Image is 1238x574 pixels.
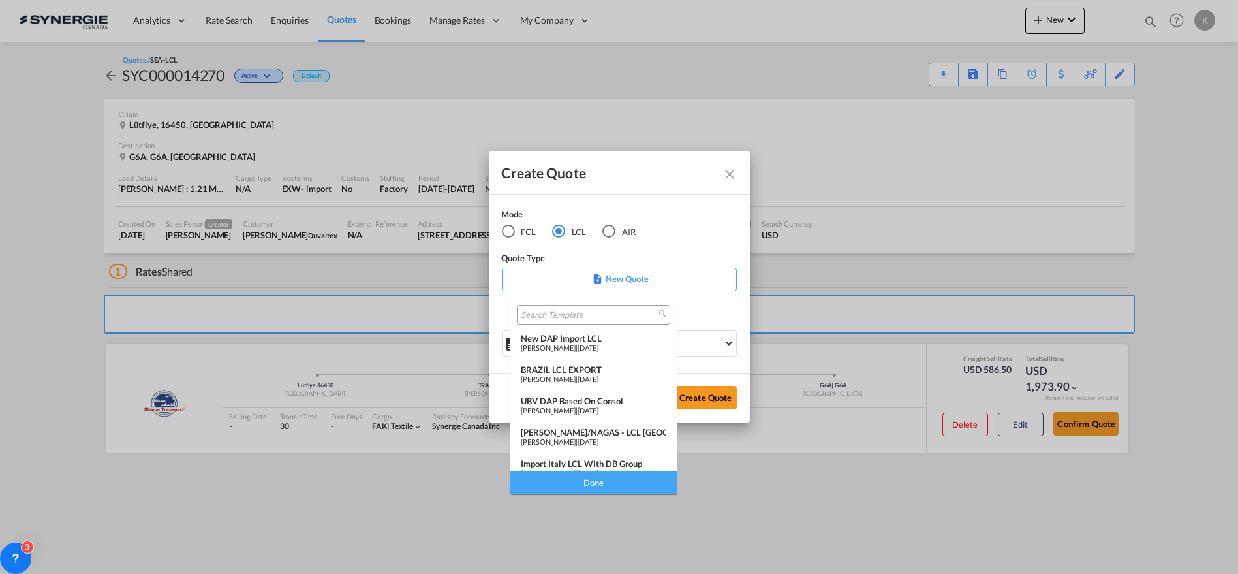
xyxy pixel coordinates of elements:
div: Import italy LCL with DB Group [521,458,666,469]
span: [PERSON_NAME] [521,375,576,383]
input: Search Template [521,310,656,321]
div: | [521,469,666,477]
div: BRAZIL LCL EXPORT [521,364,666,375]
span: [DATE] [578,375,598,383]
div: [PERSON_NAME]/NAGAS - LCL [GEOGRAPHIC_DATA] [521,427,666,438]
span: [PERSON_NAME] [521,438,576,446]
span: [PERSON_NAME] [521,469,576,477]
div: | [521,375,666,383]
div: Done [510,471,677,494]
div: | [521,343,666,352]
span: [DATE] [578,438,598,446]
span: [DATE] [578,406,598,415]
span: [DATE] [578,469,598,477]
span: [DATE] [578,343,598,352]
span: [PERSON_NAME] [521,406,576,415]
div: New DAP Import LCL [521,333,666,343]
div: | [521,438,666,446]
div: | [521,406,666,415]
span: [PERSON_NAME] [521,343,576,352]
md-icon: icon-magnify [658,309,668,319]
div: UBV DAP based on Consol [521,396,666,406]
